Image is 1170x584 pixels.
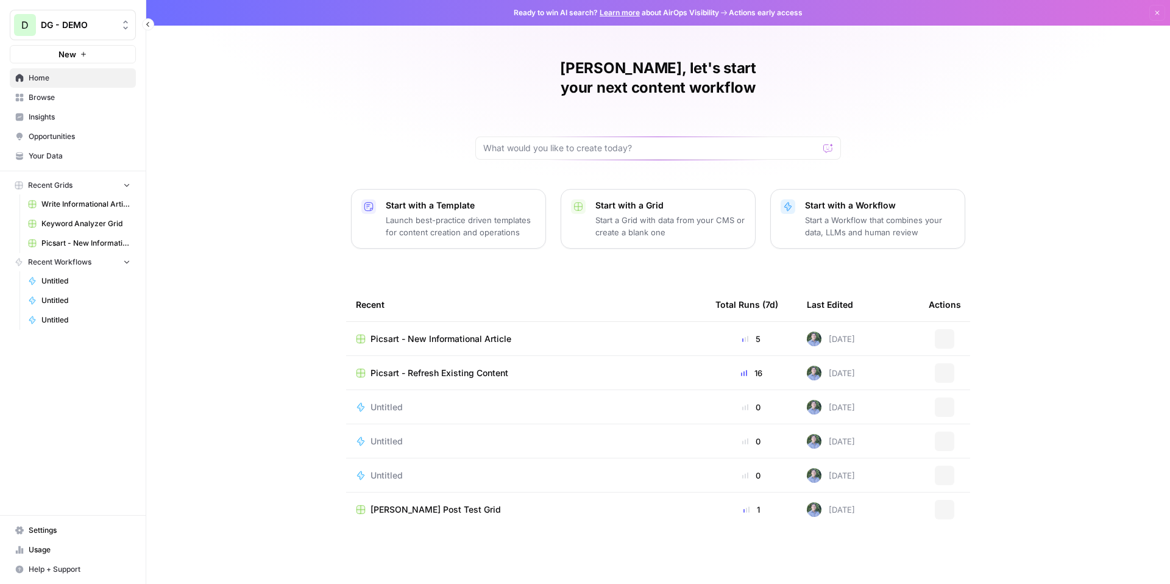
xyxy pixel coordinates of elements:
[370,401,403,413] span: Untitled
[807,502,855,517] div: [DATE]
[21,18,29,32] span: D
[370,367,508,379] span: Picsart - Refresh Existing Content
[805,214,955,238] p: Start a Workflow that combines your data, LLMs and human review
[23,233,136,253] a: Picsart - New Informational Article
[23,271,136,291] a: Untitled
[595,214,745,238] p: Start a Grid with data from your CMS or create a blank one
[41,276,130,287] span: Untitled
[28,257,91,268] span: Recent Workflows
[10,176,136,194] button: Recent Grids
[41,238,130,249] span: Picsart - New Informational Article
[514,7,719,18] span: Ready to win AI search? about AirOps Visibility
[561,189,756,249] button: Start with a GridStart a Grid with data from your CMS or create a blank one
[475,59,841,98] h1: [PERSON_NAME], let's start your next content workflow
[10,68,136,88] a: Home
[29,544,130,555] span: Usage
[807,434,821,449] img: f99d8lwoqhc1ne2bwf7b49ov7y8s
[58,48,76,60] span: New
[807,468,821,483] img: f99d8lwoqhc1ne2bwf7b49ov7y8s
[729,7,803,18] span: Actions early access
[29,131,130,142] span: Opportunities
[807,366,821,380] img: f99d8lwoqhc1ne2bwf7b49ov7y8s
[29,73,130,84] span: Home
[600,8,640,17] a: Learn more
[715,401,787,413] div: 0
[807,400,821,415] img: f99d8lwoqhc1ne2bwf7b49ov7y8s
[805,199,955,212] p: Start with a Workflow
[23,214,136,233] a: Keyword Analyzer Grid
[23,310,136,330] a: Untitled
[807,332,821,346] img: f99d8lwoqhc1ne2bwf7b49ov7y8s
[715,504,787,516] div: 1
[10,560,136,579] button: Help + Support
[356,504,696,516] a: [PERSON_NAME] Post Test Grid
[41,295,130,306] span: Untitled
[10,45,136,63] button: New
[370,333,511,345] span: Picsart - New Informational Article
[10,127,136,146] a: Opportunities
[356,333,696,345] a: Picsart - New Informational Article
[41,218,130,229] span: Keyword Analyzer Grid
[807,288,853,321] div: Last Edited
[356,288,696,321] div: Recent
[807,468,855,483] div: [DATE]
[595,199,745,212] p: Start with a Grid
[10,146,136,166] a: Your Data
[715,333,787,345] div: 5
[807,332,855,346] div: [DATE]
[386,214,536,238] p: Launch best-practice driven templates for content creation and operations
[356,435,696,447] a: Untitled
[29,151,130,162] span: Your Data
[483,142,818,154] input: What would you like to create today?
[10,10,136,40] button: Workspace: DG - DEMO
[715,469,787,482] div: 0
[356,469,696,482] a: Untitled
[41,315,130,326] span: Untitled
[10,540,136,560] a: Usage
[29,564,130,575] span: Help + Support
[351,189,546,249] button: Start with a TemplateLaunch best-practice driven templates for content creation and operations
[807,366,855,380] div: [DATE]
[807,400,855,415] div: [DATE]
[10,107,136,127] a: Insights
[715,288,778,321] div: Total Runs (7d)
[370,504,501,516] span: [PERSON_NAME] Post Test Grid
[807,502,821,517] img: f99d8lwoqhc1ne2bwf7b49ov7y8s
[23,194,136,214] a: Write Informational Article
[28,180,73,191] span: Recent Grids
[386,199,536,212] p: Start with a Template
[370,469,403,482] span: Untitled
[10,253,136,271] button: Recent Workflows
[770,189,965,249] button: Start with a WorkflowStart a Workflow that combines your data, LLMs and human review
[715,435,787,447] div: 0
[715,367,787,379] div: 16
[356,401,696,413] a: Untitled
[23,291,136,310] a: Untitled
[370,435,403,447] span: Untitled
[41,199,130,210] span: Write Informational Article
[10,88,136,107] a: Browse
[29,92,130,103] span: Browse
[356,367,696,379] a: Picsart - Refresh Existing Content
[29,525,130,536] span: Settings
[41,19,115,31] span: DG - DEMO
[29,112,130,123] span: Insights
[929,288,961,321] div: Actions
[807,434,855,449] div: [DATE]
[10,521,136,540] a: Settings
